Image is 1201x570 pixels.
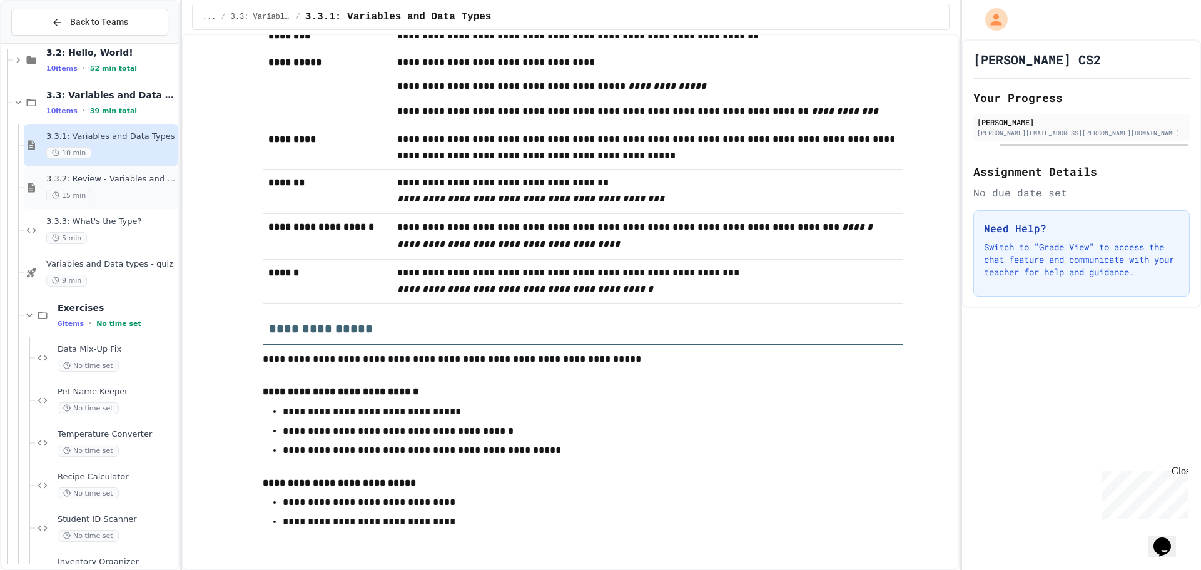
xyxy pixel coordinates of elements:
[46,259,176,270] span: Variables and Data types - quiz
[5,5,86,79] div: Chat with us now!Close
[977,116,1186,128] div: [PERSON_NAME]
[46,89,176,101] span: 3.3: Variables and Data Types
[46,216,176,227] span: 3.3.3: What's the Type?
[58,360,119,372] span: No time set
[58,402,119,414] span: No time set
[46,174,176,185] span: 3.3.2: Review - Variables and Data Types
[305,9,492,24] span: 3.3.1: Variables and Data Types
[90,64,137,73] span: 52 min total
[46,147,91,159] span: 10 min
[96,320,141,328] span: No time set
[296,12,300,22] span: /
[973,185,1190,200] div: No due date set
[221,12,225,22] span: /
[203,12,216,22] span: ...
[58,387,176,397] span: Pet Name Keeper
[58,487,119,499] span: No time set
[46,64,78,73] span: 10 items
[1148,520,1188,557] iframe: chat widget
[90,107,137,115] span: 39 min total
[46,47,176,58] span: 3.2: Hello, World!
[1097,466,1188,519] iframe: chat widget
[46,275,87,287] span: 9 min
[973,89,1190,106] h2: Your Progress
[58,514,176,525] span: Student ID Scanner
[58,344,176,355] span: Data Mix-Up Fix
[973,163,1190,180] h2: Assignment Details
[46,232,87,244] span: 5 min
[89,318,91,328] span: •
[58,302,176,313] span: Exercises
[46,131,176,142] span: 3.3.1: Variables and Data Types
[977,128,1186,138] div: [PERSON_NAME][EMAIL_ADDRESS][PERSON_NAME][DOMAIN_NAME]
[46,107,78,115] span: 10 items
[58,472,176,482] span: Recipe Calculator
[58,445,119,457] span: No time set
[231,12,291,22] span: 3.3: Variables and Data Types
[58,530,119,542] span: No time set
[972,5,1011,34] div: My Account
[58,320,84,328] span: 6 items
[11,9,168,36] button: Back to Teams
[984,221,1179,236] h3: Need Help?
[83,63,85,73] span: •
[58,429,176,440] span: Temperature Converter
[58,557,176,567] span: Inventory Organizer
[46,190,91,201] span: 15 min
[973,51,1101,68] h1: [PERSON_NAME] CS2
[984,241,1179,278] p: Switch to "Grade View" to access the chat feature and communicate with your teacher for help and ...
[70,16,128,29] span: Back to Teams
[83,106,85,116] span: •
